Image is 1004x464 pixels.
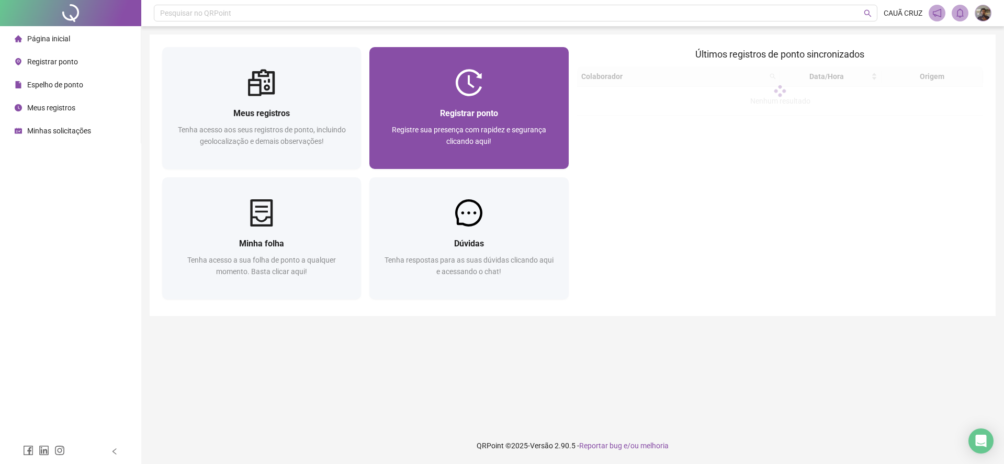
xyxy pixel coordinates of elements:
[27,58,78,66] span: Registrar ponto
[141,427,1004,464] footer: QRPoint © 2025 - 2.90.5 -
[975,5,991,21] img: 79327
[111,448,118,455] span: left
[385,256,554,276] span: Tenha respostas para as suas dúvidas clicando aqui e acessando o chat!
[884,7,922,19] span: CAUÃ CRUZ
[440,108,498,118] span: Registrar ponto
[579,442,669,450] span: Reportar bug e/ou melhoria
[233,108,290,118] span: Meus registros
[27,104,75,112] span: Meus registros
[369,47,568,169] a: Registrar pontoRegistre sua presença com rapidez e segurança clicando aqui!
[15,58,22,65] span: environment
[968,428,994,454] div: Open Intercom Messenger
[454,239,484,248] span: Dúvidas
[695,49,864,60] span: Últimos registros de ponto sincronizados
[369,177,568,299] a: DúvidasTenha respostas para as suas dúvidas clicando aqui e acessando o chat!
[178,126,346,145] span: Tenha acesso aos seus registros de ponto, incluindo geolocalização e demais observações!
[239,239,284,248] span: Minha folha
[15,127,22,134] span: schedule
[23,445,33,456] span: facebook
[27,35,70,43] span: Página inicial
[530,442,553,450] span: Versão
[27,127,91,135] span: Minhas solicitações
[392,126,546,145] span: Registre sua presença com rapidez e segurança clicando aqui!
[932,8,942,18] span: notification
[15,35,22,42] span: home
[54,445,65,456] span: instagram
[39,445,49,456] span: linkedin
[955,8,965,18] span: bell
[15,81,22,88] span: file
[162,47,361,169] a: Meus registrosTenha acesso aos seus registros de ponto, incluindo geolocalização e demais observa...
[864,9,872,17] span: search
[187,256,336,276] span: Tenha acesso a sua folha de ponto a qualquer momento. Basta clicar aqui!
[15,104,22,111] span: clock-circle
[162,177,361,299] a: Minha folhaTenha acesso a sua folha de ponto a qualquer momento. Basta clicar aqui!
[27,81,83,89] span: Espelho de ponto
